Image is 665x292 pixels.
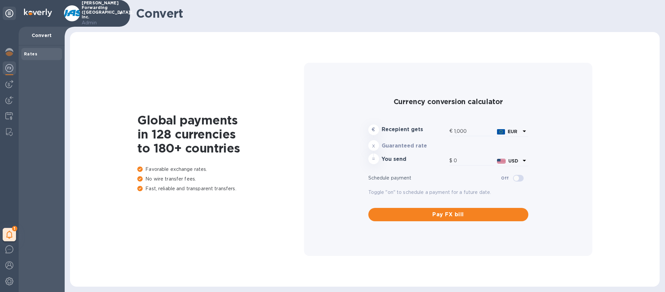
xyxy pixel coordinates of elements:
[368,97,528,106] h2: Currency conversion calculator
[137,113,304,155] h1: Global payments in 128 currencies to 180+ countries
[497,159,506,164] img: USD
[508,129,517,134] b: EUR
[5,112,13,120] img: Credit hub
[24,32,59,39] p: Convert
[5,64,13,72] img: Foreign exchange
[454,126,494,136] input: Amount
[137,176,304,183] p: No wire transfer fees.
[368,154,379,164] div: =
[508,158,518,164] b: USD
[372,127,375,132] strong: €
[382,156,447,163] h3: You send
[368,140,379,151] div: x
[374,211,523,219] span: Pay FX bill
[382,143,447,149] h3: Guaranteed rate
[454,156,494,166] input: Amount
[501,176,509,181] b: Off
[82,19,115,26] p: Admin
[24,9,52,17] img: Logo
[449,126,454,136] div: €
[368,208,528,221] button: Pay FX bill
[12,226,17,231] span: 1
[368,189,528,196] p: Toggle "on" to schedule a payment for a future date.
[368,175,501,182] p: Schedule payment
[3,7,16,20] div: Unpin categories
[137,185,304,192] p: Fast, reliable and transparent transfers.
[82,1,115,26] p: [PERSON_NAME] Forwarding ([GEOGRAPHIC_DATA]), Inc.
[136,6,654,20] h1: Convert
[382,126,447,133] h3: Recepient gets
[24,51,37,56] b: Rates
[449,156,454,166] div: $
[137,166,304,173] p: Favorable exchange rates.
